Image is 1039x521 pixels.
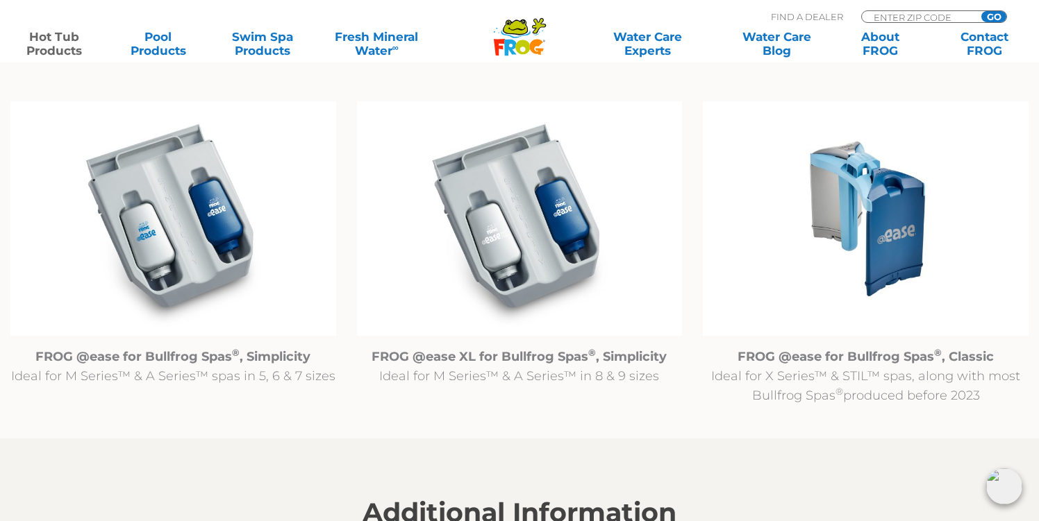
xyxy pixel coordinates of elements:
strong: FROG @ease for Bullfrog Spas , Simplicity [35,349,310,364]
sup: ® [232,347,240,358]
a: Water CareExperts [581,30,713,58]
p: Ideal for X Series™ & STIL™ spas, along with most Bullfrog Spas produced before 2023 [703,347,1029,405]
img: @ease_Bullfrog_FROG @ease R180 for Bullfrog Spas with Filter [10,101,336,336]
img: openIcon [986,468,1022,504]
img: Untitled design (94) [703,101,1029,336]
sup: ® [836,386,843,397]
p: Ideal for M Series™ & A Series™ in 8 & 9 sizes [357,347,683,386]
p: Ideal for M Series™ & A Series™ spas in 5, 6 & 7 sizes [10,347,336,386]
strong: FROG @ease XL for Bullfrog Spas , Simplicity [372,349,667,364]
a: Hot TubProducts [14,30,94,58]
sup: ® [588,347,596,358]
a: ContactFROG [944,30,1024,58]
sup: ® [934,347,942,358]
a: AboutFROG [840,30,921,58]
input: Zip Code Form [872,11,966,23]
sup: ∞ [392,42,399,53]
a: Water CareBlog [736,30,817,58]
p: Find A Dealer [771,10,843,23]
a: PoolProducts [118,30,199,58]
img: @ease_Bullfrog_FROG @easeXL for Bullfrog Spas with Filter [357,101,683,336]
strong: FROG @ease for Bullfrog Spas , Classic [738,349,994,364]
input: GO [981,11,1006,22]
a: Fresh MineralWater∞ [326,30,427,58]
a: Swim SpaProducts [222,30,303,58]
